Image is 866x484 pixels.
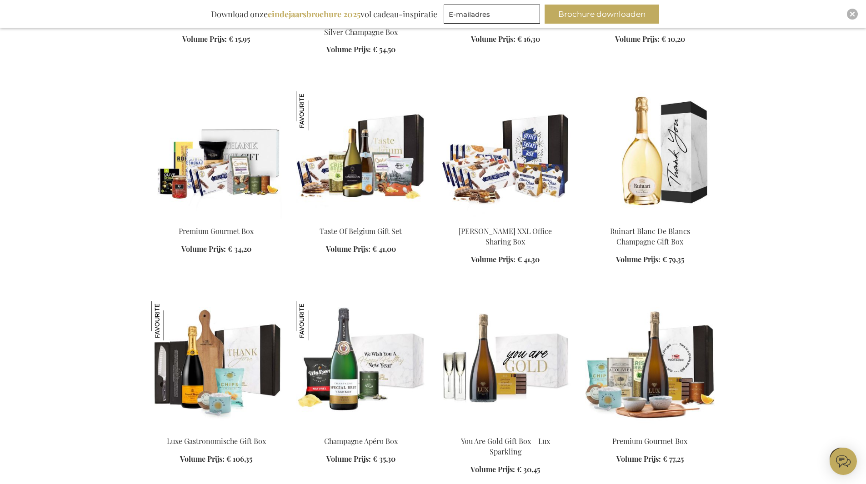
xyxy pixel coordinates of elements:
span: Volume Prijs: [471,34,516,44]
a: Volume Prijs: € 77,25 [616,454,684,464]
span: Volume Prijs: [181,244,226,254]
img: Luxe Gastronomische Gift Box [151,301,190,340]
span: € 34,20 [228,244,251,254]
a: Premium Gourmet Box [151,215,281,224]
form: marketing offers and promotions [444,5,543,26]
span: € 106,35 [226,454,252,464]
a: Ruinart Blanc De Blancs Champagne Gift Box [610,226,690,246]
span: Volume Prijs: [616,254,661,264]
img: Ruinart Blanc De Blancs Champagne Gift Box [585,91,715,219]
a: You Are Gold Gift Box - Lux Sparkling [461,436,550,456]
a: [PERSON_NAME] XXL Office Sharing Box [459,226,552,246]
a: Taste Of Belgium Gift Set Taste Of Belgium Gift Set [296,215,426,224]
a: Volume Prijs: € 16,30 [471,34,540,45]
a: Luxury Culinary Gift Box Luxe Gastronomische Gift Box [151,425,281,434]
span: Volume Prijs: [182,34,227,44]
span: € 41,30 [517,254,540,264]
img: Luxury Culinary Gift Box [151,301,281,429]
span: € 30,45 [517,464,540,474]
span: Volume Prijs: [326,244,370,254]
img: Champagne Apéro Box [296,301,335,340]
a: Volume Prijs: € 34,20 [181,244,251,254]
span: Volume Prijs: [180,454,225,464]
a: Volume Prijs: € 30,45 [471,464,540,475]
img: Premium Gourmet Box [585,301,715,429]
a: Volume Prijs: € 15,95 [182,34,250,45]
span: € 16,30 [517,34,540,44]
img: Jules Destrooper XXL Office Sharing Box [441,91,571,219]
a: Jules Destrooper XXL Office Sharing Box [441,215,571,224]
img: Premium Gourmet Box [151,91,281,219]
img: Close [850,11,855,17]
img: You Are Gold Gift Box - Lux Sparkling [441,301,571,429]
a: Volume Prijs: € 35,30 [326,454,395,464]
span: Volume Prijs: [615,34,660,44]
div: Download onze vol cadeau-inspiratie [207,5,441,24]
span: € 10,20 [661,34,685,44]
span: Volume Prijs: [471,464,515,474]
a: Champagne Apéro Box Champagne Apéro Box [296,425,426,434]
a: Ruinart Blanc De Blancs Champagne Gift Box [585,215,715,224]
a: Volume Prijs: € 10,20 [615,34,685,45]
span: € 79,35 [662,254,684,264]
a: Premium Gourmet Box [585,425,715,434]
span: € 15,95 [229,34,250,44]
a: Volume Prijs: € 41,00 [326,244,396,254]
a: Volume Prijs: € 106,35 [180,454,252,464]
iframe: belco-activator-frame [830,448,857,475]
b: eindejaarsbrochure 2025 [268,9,360,20]
div: Close [847,9,858,20]
a: Volume Prijs: € 41,30 [471,254,540,265]
img: Taste Of Belgium Gift Set [296,91,426,219]
img: Champagne Apéro Box [296,301,426,429]
a: Luxe Gastronomische Gift Box [167,436,266,446]
a: Champagne Apéro Box [324,436,398,446]
a: You Are Gold Gift Box - Lux Sparkling [441,425,571,434]
button: Brochure downloaden [545,5,659,24]
img: Taste Of Belgium Gift Set [296,91,335,130]
a: Premium Gourmet Box [612,436,687,446]
span: € 35,30 [373,454,395,464]
span: € 41,00 [372,244,396,254]
span: € 77,25 [663,454,684,464]
span: Volume Prijs: [326,454,371,464]
a: Premium Gourmet Box [179,226,254,236]
a: Taste Of Belgium Gift Set [320,226,402,236]
span: Volume Prijs: [616,454,661,464]
a: Volume Prijs: € 79,35 [616,254,684,265]
input: E-mailadres [444,5,540,24]
span: Volume Prijs: [471,254,516,264]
